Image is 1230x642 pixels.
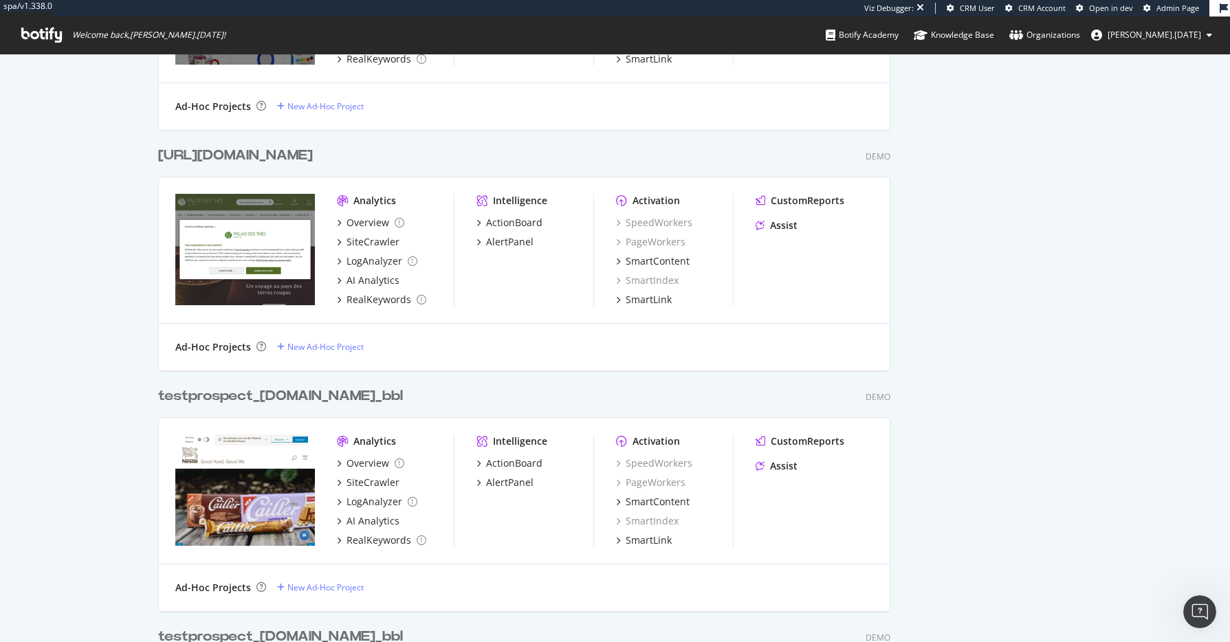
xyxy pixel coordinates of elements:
[337,274,399,287] a: AI Analytics
[175,581,251,595] div: Ad-Hoc Projects
[626,293,672,307] div: SmartLink
[486,235,534,249] div: AlertPanel
[1089,3,1133,13] span: Open in dev
[616,254,690,268] a: SmartContent
[175,434,315,546] img: testprospect_nestle.ch_bbl
[476,456,542,470] a: ActionBoard
[337,235,399,249] a: SiteCrawler
[337,216,404,230] a: Overview
[287,100,364,112] div: New Ad-Hoc Project
[277,341,364,353] a: New Ad-Hoc Project
[287,582,364,593] div: New Ad-Hoc Project
[1018,3,1066,13] span: CRM Account
[337,514,399,528] a: AI Analytics
[337,476,399,489] a: SiteCrawler
[486,216,542,230] div: ActionBoard
[864,3,914,14] div: Viz Debugger:
[616,514,679,528] a: SmartIndex
[493,194,547,208] div: Intelligence
[347,216,389,230] div: Overview
[1108,29,1201,41] span: alexander.ramadan
[347,274,399,287] div: AI Analytics
[826,28,899,42] div: Botify Academy
[287,341,364,353] div: New Ad-Hoc Project
[337,495,417,509] a: LogAnalyzer
[1156,3,1199,13] span: Admin Page
[175,340,251,354] div: Ad-Hoc Projects
[1080,24,1223,46] button: [PERSON_NAME].[DATE]
[616,235,685,249] a: PageWorkers
[476,476,534,489] a: AlertPanel
[72,30,226,41] span: Welcome back, [PERSON_NAME].[DATE] !
[616,456,692,470] a: SpeedWorkers
[1183,595,1216,628] iframe: Intercom live chat
[353,434,396,448] div: Analytics
[947,3,995,14] a: CRM User
[826,16,899,54] a: Botify Academy
[347,52,411,66] div: RealKeywords
[158,146,313,166] div: [URL][DOMAIN_NAME]
[486,476,534,489] div: AlertPanel
[347,533,411,547] div: RealKeywords
[476,235,534,249] a: AlertPanel
[347,254,402,268] div: LogAnalyzer
[337,456,404,470] a: Overview
[960,3,995,13] span: CRM User
[347,476,399,489] div: SiteCrawler
[616,274,679,287] a: SmartIndex
[277,100,364,112] a: New Ad-Hoc Project
[1076,3,1133,14] a: Open in dev
[347,456,389,470] div: Overview
[756,434,844,448] a: CustomReports
[626,533,672,547] div: SmartLink
[616,495,690,509] a: SmartContent
[347,235,399,249] div: SiteCrawler
[626,52,672,66] div: SmartLink
[866,151,890,162] div: Demo
[277,582,364,593] a: New Ad-Hoc Project
[616,216,692,230] a: SpeedWorkers
[347,495,402,509] div: LogAnalyzer
[616,52,672,66] a: SmartLink
[1143,3,1199,14] a: Admin Page
[175,194,315,305] img: testprospect_palaisdesthes.com/fr/_bbl
[158,386,403,406] div: testprospect_[DOMAIN_NAME]_bbl
[337,533,426,547] a: RealKeywords
[633,194,680,208] div: Activation
[158,146,318,166] a: [URL][DOMAIN_NAME]
[158,386,408,406] a: testprospect_[DOMAIN_NAME]_bbl
[626,254,690,268] div: SmartContent
[616,476,685,489] a: PageWorkers
[771,434,844,448] div: CustomReports
[347,514,399,528] div: AI Analytics
[486,456,542,470] div: ActionBoard
[616,533,672,547] a: SmartLink
[756,194,844,208] a: CustomReports
[633,434,680,448] div: Activation
[1009,28,1080,42] div: Organizations
[756,219,798,232] a: Assist
[175,100,251,113] div: Ad-Hoc Projects
[866,391,890,403] div: Demo
[914,28,994,42] div: Knowledge Base
[347,293,411,307] div: RealKeywords
[493,434,547,448] div: Intelligence
[337,254,417,268] a: LogAnalyzer
[626,495,690,509] div: SmartContent
[1009,16,1080,54] a: Organizations
[476,216,542,230] a: ActionBoard
[353,194,396,208] div: Analytics
[756,459,798,473] a: Assist
[771,194,844,208] div: CustomReports
[337,52,426,66] a: RealKeywords
[616,293,672,307] a: SmartLink
[337,293,426,307] a: RealKeywords
[770,459,798,473] div: Assist
[1005,3,1066,14] a: CRM Account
